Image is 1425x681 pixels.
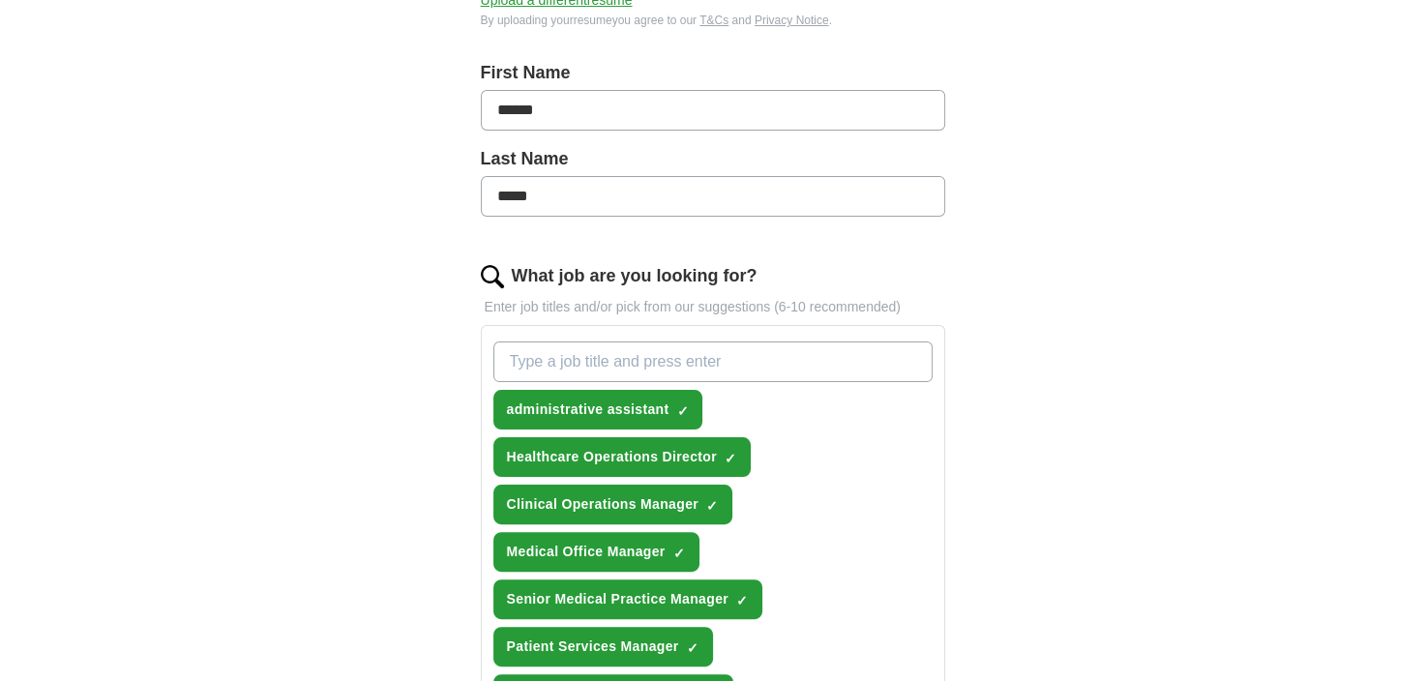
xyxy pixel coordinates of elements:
[507,542,666,562] span: Medical Office Manager
[736,593,748,608] span: ✓
[507,494,699,515] span: Clinical Operations Manager
[725,451,736,466] span: ✓
[706,498,718,514] span: ✓
[687,640,698,656] span: ✓
[493,627,713,666] button: Patient Services Manager✓
[493,390,703,429] button: administrative assistant✓
[481,297,945,317] p: Enter job titles and/or pick from our suggestions (6-10 recommended)
[493,485,733,524] button: Clinical Operations Manager✓
[493,437,751,477] button: Healthcare Operations Director✓
[481,265,504,288] img: search.png
[507,589,729,609] span: Senior Medical Practice Manager
[673,546,685,561] span: ✓
[493,579,763,619] button: Senior Medical Practice Manager✓
[755,14,829,27] a: Privacy Notice
[507,637,679,657] span: Patient Services Manager
[493,532,699,572] button: Medical Office Manager✓
[481,60,945,86] label: First Name
[481,12,945,29] div: By uploading your resume you agree to our and .
[699,14,728,27] a: T&Cs
[507,400,669,420] span: administrative assistant
[507,447,717,467] span: Healthcare Operations Director
[493,341,933,382] input: Type a job title and press enter
[481,146,945,172] label: Last Name
[512,263,757,289] label: What job are you looking for?
[676,403,688,419] span: ✓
